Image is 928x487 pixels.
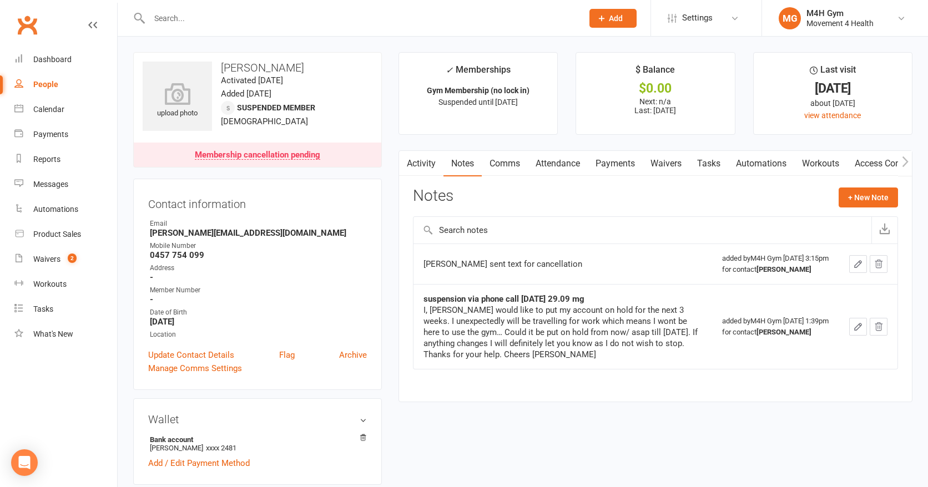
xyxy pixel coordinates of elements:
[528,151,588,176] a: Attendance
[443,151,482,176] a: Notes
[586,83,724,94] div: $0.00
[33,130,68,139] div: Payments
[806,8,874,18] div: M4H Gym
[482,151,528,176] a: Comms
[221,75,283,85] time: Activated [DATE]
[33,105,64,114] div: Calendar
[586,97,724,115] p: Next: n/a Last: [DATE]
[33,230,81,239] div: Product Sales
[14,122,117,147] a: Payments
[427,86,529,95] strong: Gym Membership (no lock in)
[148,456,250,470] a: Add / Edit Payment Method
[221,89,271,99] time: Added [DATE]
[14,322,117,347] a: What's New
[14,47,117,72] a: Dashboard
[756,265,811,273] strong: [PERSON_NAME]
[764,97,902,109] div: about [DATE]
[14,72,117,97] a: People
[756,328,811,336] strong: [PERSON_NAME]
[33,280,67,288] div: Workouts
[148,194,367,210] h3: Contact information
[779,7,801,29] div: MG
[438,98,518,106] span: Suspended until [DATE]
[33,329,73,338] div: What's New
[14,297,117,322] a: Tasks
[609,14,623,23] span: Add
[722,316,829,338] div: added by M4H Gym [DATE] 1:39pm
[399,151,443,176] a: Activity
[810,63,856,83] div: Last visit
[722,253,829,275] div: added by M4H Gym [DATE] 3:15pm
[423,305,701,360] div: I, [PERSON_NAME] would like to put my account on hold for the next 3 weeks. I unexpectedly will b...
[728,151,794,176] a: Automations
[423,294,584,304] strong: suspension via phone call [DATE] 29.09 mg
[150,219,367,229] div: Email
[33,180,68,189] div: Messages
[148,413,367,425] h3: Wallet
[14,272,117,297] a: Workouts
[722,264,829,275] div: for contact
[150,272,367,282] strong: -
[847,151,921,176] a: Access Control
[14,147,117,172] a: Reports
[11,449,38,476] div: Open Intercom Messenger
[150,307,367,318] div: Date of Birth
[150,329,367,340] div: Location
[14,247,117,272] a: Waivers 2
[339,348,367,362] a: Archive
[588,151,643,176] a: Payments
[446,65,453,75] i: ✓
[150,285,367,296] div: Member Number
[221,116,308,126] span: [DEMOGRAPHIC_DATA]
[33,55,72,64] div: Dashboard
[33,80,58,89] div: People
[794,151,847,176] a: Workouts
[14,97,117,122] a: Calendar
[150,435,361,444] strong: Bank account
[804,111,861,120] a: view attendance
[150,250,367,260] strong: 0457 754 099
[806,18,874,28] div: Movement 4 Health
[143,83,212,119] div: upload photo
[146,11,575,26] input: Search...
[148,348,234,362] a: Update Contact Details
[643,151,689,176] a: Waivers
[33,255,60,263] div: Waivers
[14,222,117,247] a: Product Sales
[636,63,675,83] div: $ Balance
[33,155,60,164] div: Reports
[423,258,701,270] div: [PERSON_NAME] sent text for cancellation
[689,151,728,176] a: Tasks
[33,205,78,214] div: Automations
[33,305,53,313] div: Tasks
[206,444,236,452] span: xxxx 2481
[150,317,367,327] strong: [DATE]
[14,197,117,222] a: Automations
[150,295,367,305] strong: -
[68,253,77,263] span: 2
[13,11,41,39] a: Clubworx
[150,263,367,273] div: Address
[195,151,320,160] div: Membership cancellation pending
[148,362,242,375] a: Manage Comms Settings
[413,187,453,207] h3: Notes
[764,83,902,94] div: [DATE]
[150,228,367,238] strong: [PERSON_NAME][EMAIL_ADDRESS][DOMAIN_NAME]
[237,103,315,112] span: Suspended member
[143,62,372,74] h3: [PERSON_NAME]
[722,327,829,338] div: for contact
[279,348,295,362] a: Flag
[589,9,637,28] button: Add
[150,241,367,251] div: Mobile Number
[839,187,898,207] button: + New Note
[446,63,511,83] div: Memberships
[148,434,367,454] li: [PERSON_NAME]
[682,6,713,31] span: Settings
[413,217,871,243] input: Search notes
[14,172,117,197] a: Messages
